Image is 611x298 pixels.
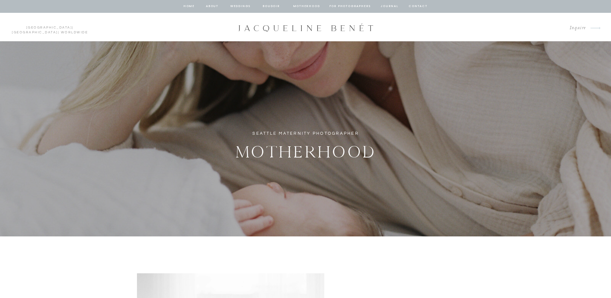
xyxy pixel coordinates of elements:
a: about [206,4,219,9]
a: [GEOGRAPHIC_DATA] [26,26,72,29]
a: Motherhood [293,4,320,9]
p: | | Worldwide [9,25,91,29]
a: home [183,4,195,9]
a: for photographers [329,4,371,9]
a: BOUDOIR [262,4,281,9]
a: contact [408,4,429,9]
a: Weddings [230,4,251,9]
h2: Motherhood [203,139,408,161]
h1: Seattle Maternity Photographer [246,130,366,137]
a: journal [380,4,400,9]
a: [GEOGRAPHIC_DATA] [12,31,58,34]
a: Inquire [564,24,586,32]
